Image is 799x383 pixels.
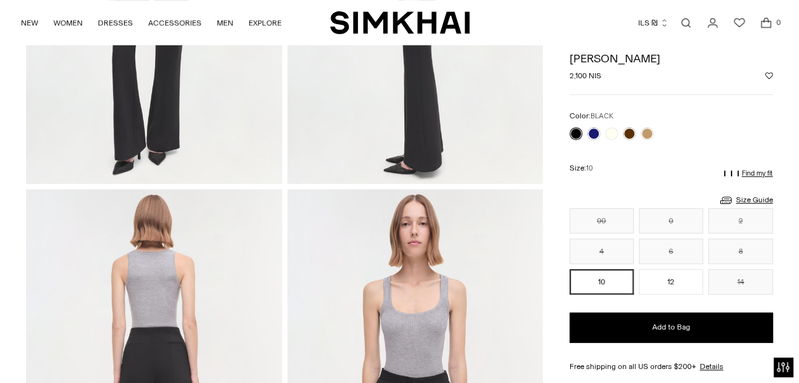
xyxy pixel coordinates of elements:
[586,164,593,172] span: 10
[570,312,773,343] button: Add to Bag
[570,70,601,81] span: 2,100 NIS
[570,269,634,295] button: 10
[765,72,773,80] button: Add to Wishlist
[570,208,634,233] button: 00
[652,322,690,333] span: Add to Bag
[53,9,83,37] a: WOMEN
[639,239,703,264] button: 6
[753,10,779,36] a: Open cart modal
[700,361,723,372] a: Details
[21,9,38,37] a: NEW
[249,9,282,37] a: EXPLORE
[591,112,613,120] span: BLACK
[98,9,133,37] a: DRESSES
[148,9,201,37] a: ACCESSORIES
[570,361,773,372] div: Free shipping on all US orders $200+
[772,17,784,28] span: 0
[570,239,634,264] button: 4
[570,110,613,122] label: Color:
[217,9,233,37] a: MEN
[708,269,772,295] button: 14
[708,239,772,264] button: 8
[700,10,725,36] a: Go to the account page
[718,192,773,208] a: Size Guide
[708,208,772,233] button: 2
[570,162,593,174] label: Size:
[330,10,470,35] a: SIMKHAI
[639,208,703,233] button: 0
[570,53,773,64] h1: [PERSON_NAME]
[673,10,699,36] a: Open search modal
[639,269,703,295] button: 12
[638,9,669,37] button: ILS ₪
[727,10,752,36] a: Wishlist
